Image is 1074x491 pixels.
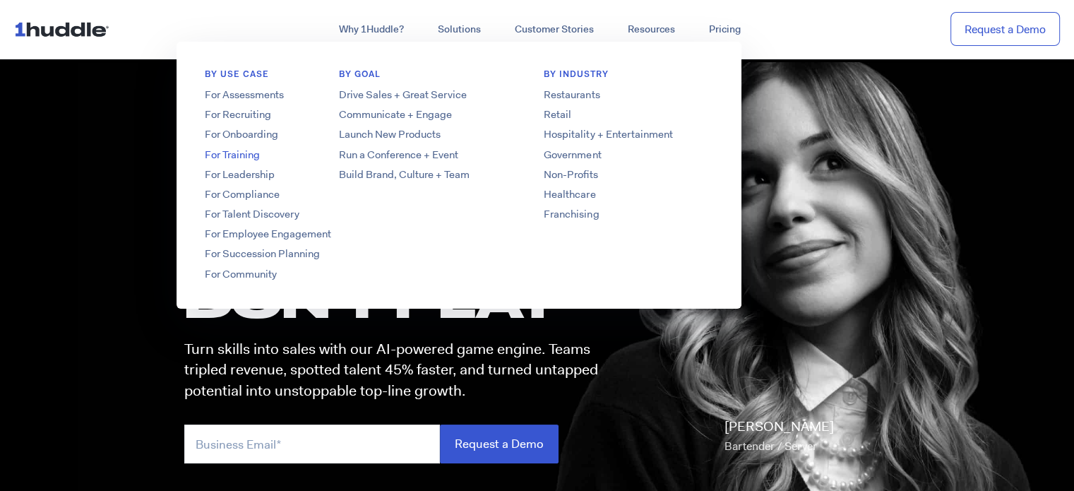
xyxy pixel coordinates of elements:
[950,12,1060,47] a: Request a Demo
[177,247,402,261] a: For Succession Planning
[322,17,421,42] a: Why 1Huddle?
[177,267,402,282] a: For Community
[311,148,537,162] a: Run a Conference + Event
[515,127,741,142] a: Hospitality + Entertainment
[311,167,537,182] a: Build Brand, Culture + Team
[14,16,115,42] img: ...
[515,148,741,162] a: Government
[515,107,741,122] a: Retail
[724,439,817,454] span: Bartender / Server
[692,17,758,42] a: Pricing
[311,107,537,122] a: Communicate + Engage
[184,425,440,463] input: Business Email*
[724,417,834,456] p: [PERSON_NAME]
[498,17,611,42] a: Customer Stories
[177,227,402,242] a: For Employee Engagement
[515,167,741,182] a: Non-Profits
[177,127,402,142] a: For Onboarding
[311,69,537,88] h6: BY GOAL
[515,88,741,102] a: Restaurants
[177,88,402,102] a: For Assessments
[515,207,741,222] a: Franchising
[177,69,402,88] h6: BY USE CASE
[177,148,402,162] a: For Training
[177,207,402,222] a: For Talent Discovery
[515,187,741,202] a: Healthcare
[184,339,611,401] p: Turn skills into sales with our AI-powered game engine. Teams tripled revenue, spotted talent 45%...
[440,425,559,463] input: Request a Demo
[421,17,498,42] a: Solutions
[177,167,402,182] a: For Leadership
[611,17,692,42] a: Resources
[311,127,537,142] a: Launch New Products
[311,88,537,102] a: Drive Sales + Great Service
[177,107,402,122] a: For Recruiting
[177,187,402,202] a: For Compliance
[515,69,741,88] h6: By Industry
